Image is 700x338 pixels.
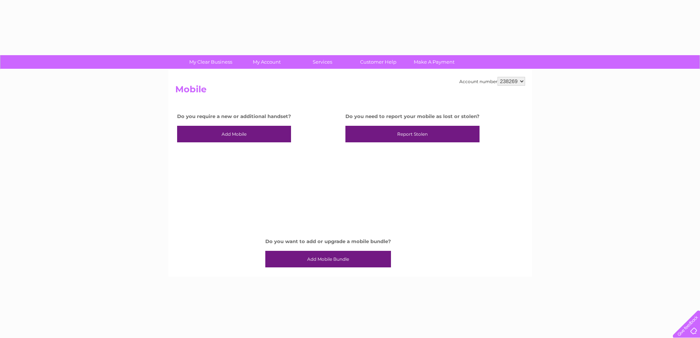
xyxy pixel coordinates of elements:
[404,55,464,69] a: Make A Payment
[345,114,480,119] h4: Do you need to report your mobile as lost or stolen?
[459,77,525,86] div: Account number
[175,84,525,98] h2: Mobile
[265,239,391,244] h4: Do you want to add or upgrade a mobile bundle?
[180,55,241,69] a: My Clear Business
[236,55,297,69] a: My Account
[265,251,391,268] a: Add Mobile Bundle
[292,55,353,69] a: Services
[177,114,291,119] h4: Do you require a new or additional handset?
[177,126,291,143] a: Add Mobile
[345,126,480,143] a: Report Stolen
[348,55,409,69] a: Customer Help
